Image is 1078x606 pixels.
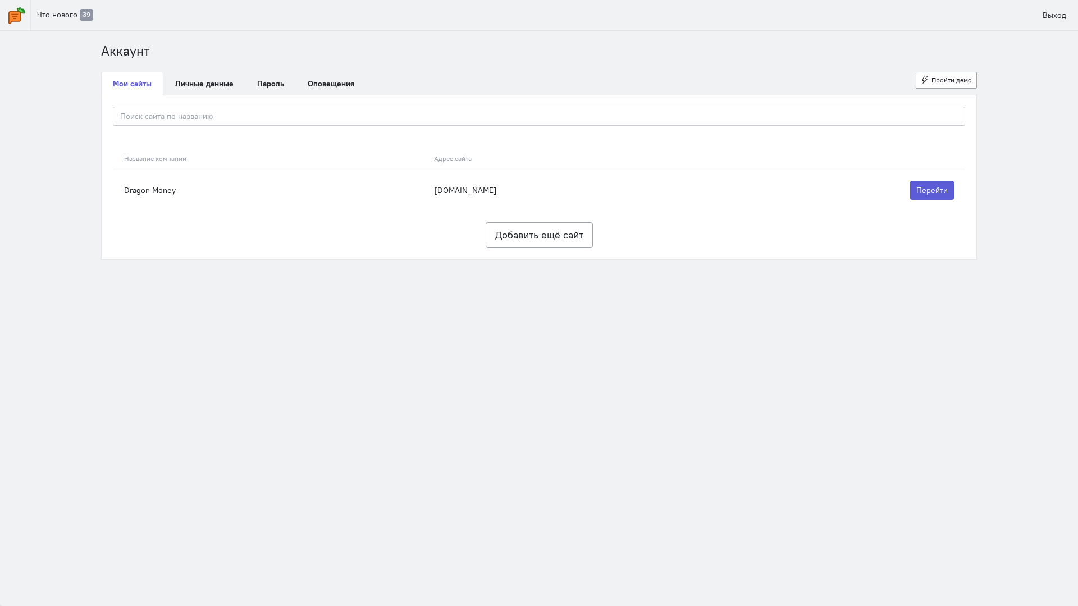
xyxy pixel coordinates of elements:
[113,169,428,211] td: Dragon Money
[101,72,163,95] a: Мои сайты
[113,148,428,169] th: Название компании
[910,181,954,200] a: Перейти
[486,222,593,248] button: Добавить ещё сайт
[37,10,77,20] span: Что нового
[428,148,724,169] th: Адрес сайта
[31,5,99,25] a: Что нового 39
[163,72,245,95] a: Личные данные
[80,9,93,21] span: 39
[428,169,724,211] td: [DOMAIN_NAME]
[245,72,296,95] a: Пароль
[8,7,25,24] img: carrot-quest.svg
[931,76,972,84] span: Пройти демо
[916,72,977,89] button: Пройти демо
[101,42,149,61] li: Аккаунт
[296,72,366,95] a: Оповещения
[101,42,977,61] nav: breadcrumb
[113,107,965,126] input: Поиск сайта по названию
[1036,6,1072,25] a: Выход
